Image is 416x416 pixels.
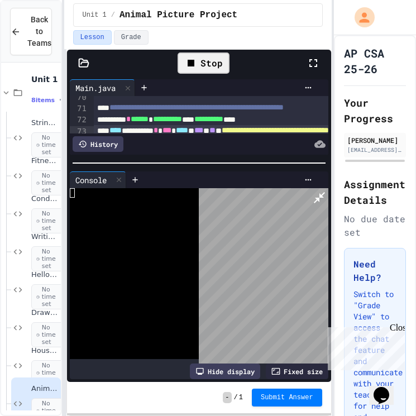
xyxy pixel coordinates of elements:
span: String Methods Examples [31,118,59,128]
span: - [223,392,231,403]
div: History [73,136,123,152]
h1: AP CSA 25-26 [344,45,406,76]
button: Grade [114,30,149,45]
span: No time set [31,132,64,158]
span: Back to Teams [27,14,51,49]
span: Writing Methods [31,232,59,242]
div: Stop [178,52,229,74]
div: No due date set [344,212,406,239]
h2: Assignment Details [344,176,406,208]
div: Fixed size [266,364,328,379]
span: Unit 1 [83,11,107,20]
iframe: chat widget [323,323,405,370]
div: 72 [70,114,88,126]
div: [PERSON_NAME] [347,135,403,145]
span: Conditionals Classwork [31,194,59,204]
div: Hide display [190,364,260,379]
iframe: chat widget [369,371,405,405]
span: Submit Answer [261,393,313,402]
span: Fitness FRQ [31,156,59,166]
span: No time set [31,170,64,196]
div: Main.java [70,82,121,94]
div: 70 [70,92,88,103]
div: My Account [343,4,377,30]
div: 71 [70,103,88,114]
button: Lesson [73,30,112,45]
span: / [234,393,238,402]
span: House Drawing Classwork [31,346,59,356]
h3: Need Help? [353,257,396,284]
span: No time set [31,208,64,234]
span: Animal Picture Project [31,384,59,394]
span: No time set [31,360,64,386]
span: Drawing Objects in Java - HW Playposit Code [31,308,59,318]
span: 8 items [31,97,55,104]
div: [EMAIL_ADDRESS][DOMAIN_NAME] [347,146,403,154]
span: No time set [31,284,64,310]
span: Animal Picture Project [119,8,237,22]
div: Console [70,174,112,186]
span: No time set [31,246,64,272]
h2: Your Progress [344,95,406,126]
span: Unit 1 [31,74,59,84]
span: 1 [239,393,243,402]
span: Hello World [31,270,59,280]
span: / [111,11,115,20]
div: Chat with us now!Close [4,4,77,71]
div: 73 [70,126,88,137]
span: • [59,95,61,104]
span: No time set [31,322,64,348]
